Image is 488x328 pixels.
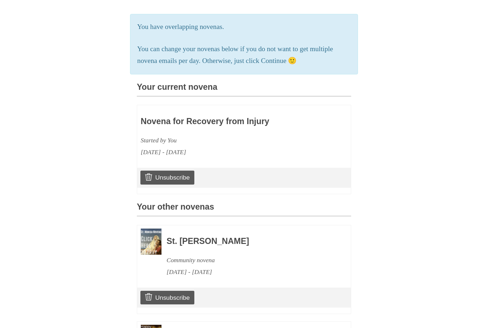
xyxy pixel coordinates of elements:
[141,229,161,255] img: Novena image
[141,146,306,158] div: [DATE] - [DATE]
[137,83,351,97] h3: Your current novena
[140,171,194,184] a: Unsubscribe
[140,291,194,304] a: Unsubscribe
[141,134,306,146] div: Started by You
[141,117,306,126] h3: Novena for Recovery from Injury
[137,202,351,216] h3: Your other novenas
[137,21,351,33] p: You have overlapping novenas.
[166,266,332,278] div: [DATE] - [DATE]
[137,43,351,67] p: You can change your novenas below if you do not want to get multiple novena emails per day. Other...
[166,254,332,266] div: Community novena
[166,237,332,246] h3: St. [PERSON_NAME]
